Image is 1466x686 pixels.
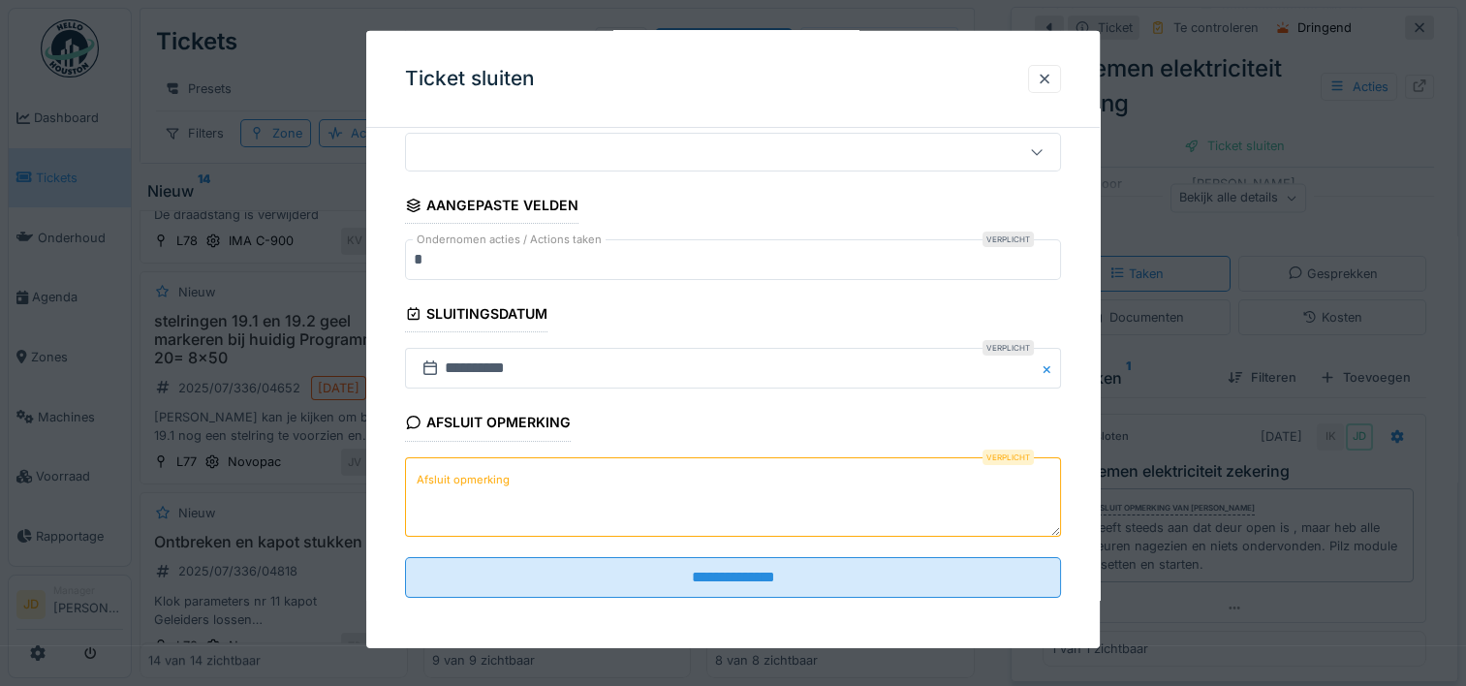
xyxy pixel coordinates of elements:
[405,299,547,332] div: Sluitingsdatum
[405,408,571,441] div: Afsluit opmerking
[983,340,1034,356] div: Verplicht
[983,232,1034,247] div: Verplicht
[405,67,535,91] h3: Ticket sluiten
[405,191,578,224] div: Aangepaste velden
[983,449,1034,464] div: Verplicht
[413,232,606,248] label: Ondernomen acties / Actions taken
[413,468,514,492] label: Afsluit opmerking
[1040,348,1061,389] button: Close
